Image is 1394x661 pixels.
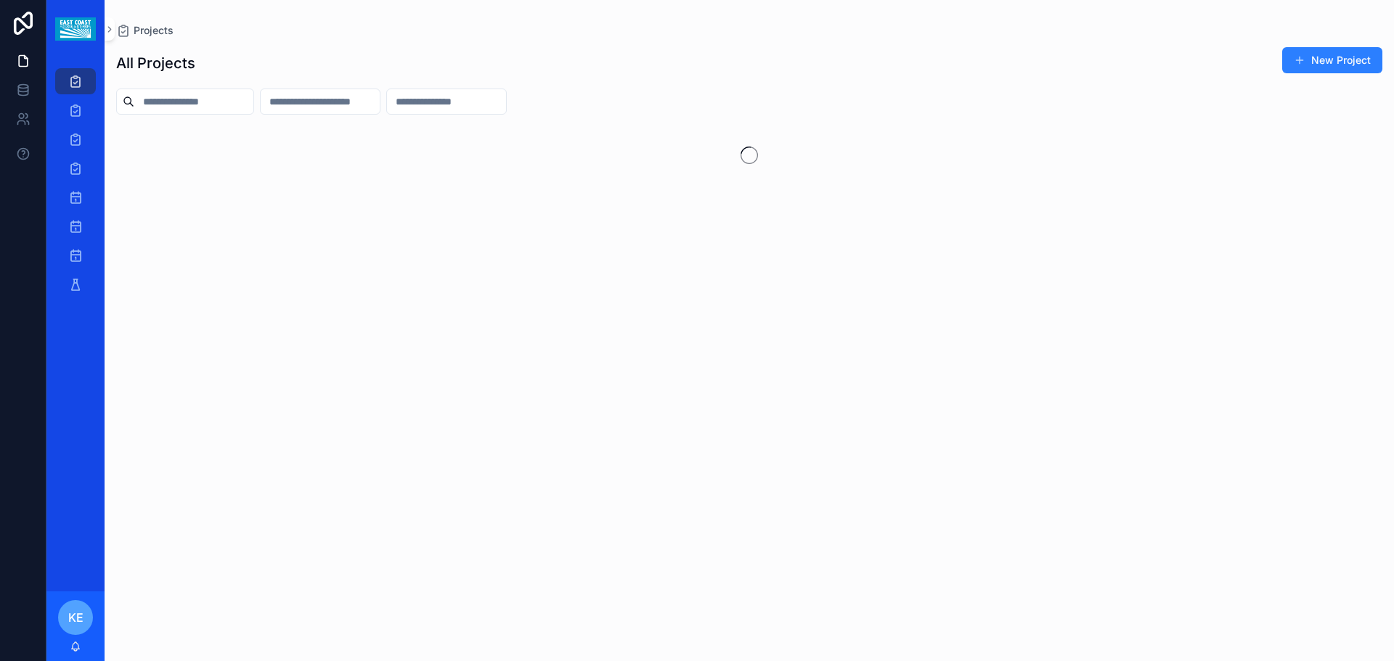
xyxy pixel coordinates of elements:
[116,23,174,38] a: Projects
[1282,47,1382,73] button: New Project
[55,17,95,41] img: App logo
[116,53,195,73] h1: All Projects
[46,58,105,316] div: scrollable content
[134,23,174,38] span: Projects
[68,609,83,626] span: KE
